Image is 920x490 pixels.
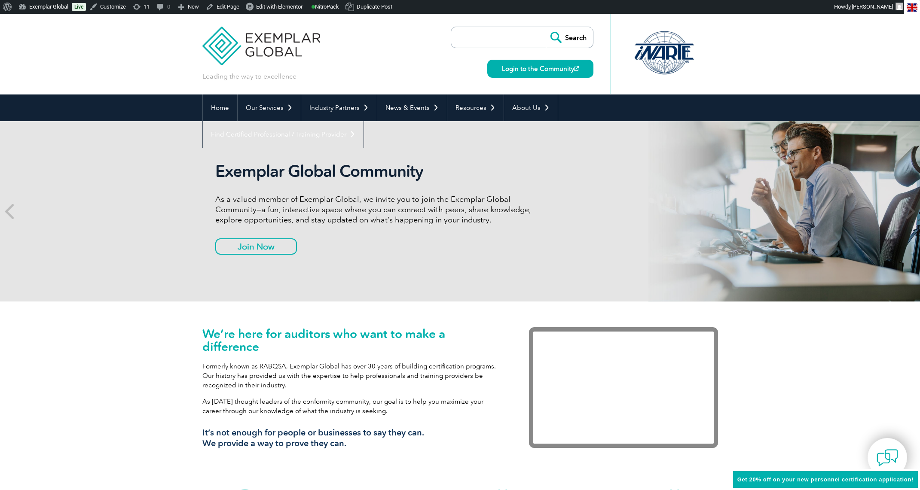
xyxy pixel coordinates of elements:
[737,476,914,483] span: Get 20% off on your new personnel certification application!
[203,94,237,121] a: Home
[504,94,558,121] a: About Us
[215,194,538,225] p: As a valued member of Exemplar Global, we invite you to join the Exemplar Global Community—a fun,...
[215,238,297,255] a: Join Now
[301,94,377,121] a: Industry Partners
[72,3,86,11] a: Live
[202,362,503,390] p: Formerly known as RABQSA, Exemplar Global has over 30 years of building certification programs. O...
[202,327,503,353] h1: We’re here for auditors who want to make a difference
[852,3,893,10] span: [PERSON_NAME]
[877,447,898,469] img: contact-chat.png
[202,397,503,416] p: As [DATE] thought leaders of the conformity community, our goal is to help you maximize your care...
[907,3,917,12] img: en
[256,3,303,10] span: Edit with Elementor
[202,72,296,81] p: Leading the way to excellence
[447,94,504,121] a: Resources
[202,427,503,449] h3: It’s not enough for people or businesses to say they can. We provide a way to prove they can.
[215,161,538,181] h2: Exemplar Global Community
[574,66,579,71] img: open_square.png
[203,121,364,148] a: Find Certified Professional / Training Provider
[377,94,447,121] a: News & Events
[202,14,321,65] img: Exemplar Global
[487,60,593,78] a: Login to the Community
[529,327,718,448] iframe: Exemplar Global: Working together to make a difference
[546,27,593,48] input: Search
[238,94,301,121] a: Our Services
